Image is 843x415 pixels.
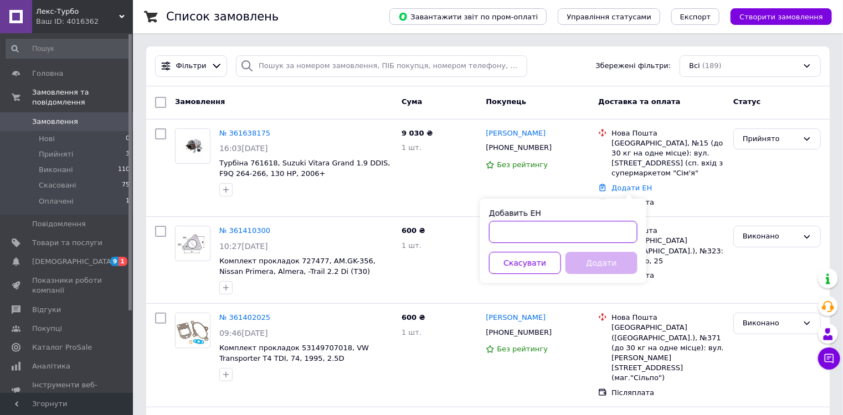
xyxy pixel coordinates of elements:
span: 16:03[DATE] [219,144,268,153]
span: 9 030 ₴ [402,129,433,137]
span: Доставка та оплата [598,97,680,106]
span: Cума [402,97,422,106]
label: Добавить ЕН [489,209,541,217]
span: 1 шт. [402,328,421,336]
input: Пошук за номером замовлення, ПІБ покупця, номером телефону, Email, номером накладної [236,55,527,77]
span: 3 [126,149,130,159]
input: Пошук [6,39,131,59]
span: Лекс-Турбо [36,7,119,17]
a: [PERSON_NAME] [486,313,546,323]
a: Додати ЕН [611,184,652,192]
button: Скасувати [489,252,561,274]
div: Нова Пошта [611,128,724,138]
div: Післяплата [611,198,724,207]
a: Комплект прокладок 53149707018, VW Transporter T4 TDI, 74, 1995, 2.5D [219,344,369,362]
span: Товари та послуги [32,238,102,248]
h1: Список замовлень [166,10,279,23]
a: Комплект прокладок 727477, AM.GK-356, Nissan Primera, Almera, -Trail 2.2 Di (T30) [219,257,376,276]
img: Фото товару [176,134,210,158]
a: Фото товару [175,128,210,164]
span: Покупці [32,324,62,334]
img: Фото товару [176,230,210,257]
div: Нова Пошта [611,226,724,236]
span: Завантажити звіт по пром-оплаті [398,12,538,22]
span: Замовлення [175,97,225,106]
div: [GEOGRAPHIC_DATA] ([GEOGRAPHIC_DATA].), №323: вул. Кіото, 25 [611,236,724,266]
span: Скасовані [39,180,76,190]
span: 75 [122,180,130,190]
span: 1 [119,257,127,266]
span: Статус [733,97,761,106]
div: [GEOGRAPHIC_DATA] ([GEOGRAPHIC_DATA].), №371 (до 30 кг на одне місце): вул. [PERSON_NAME][STREET_... [611,323,724,383]
span: Каталог ProSale [32,343,92,352]
span: 10:27[DATE] [219,242,268,251]
a: [PERSON_NAME] [486,128,546,139]
span: Відгуки [32,305,61,315]
span: Всі [689,61,700,71]
span: Нові [39,134,55,144]
div: Прийнято [743,133,798,145]
span: Збережені фільтри: [595,61,671,71]
span: Без рейтингу [497,345,548,353]
span: 1 шт. [402,241,421,250]
div: Післяплата [611,271,724,281]
span: Замовлення [32,117,78,127]
div: Ваш ID: 4016362 [36,17,133,27]
a: Фото товару [175,226,210,261]
span: (189) [702,61,722,70]
span: Аналітика [32,361,70,371]
button: Чат з покупцем [818,347,840,370]
span: Показники роботи компанії [32,276,102,295]
span: 1 шт. [402,143,421,152]
a: Фото товару [175,313,210,348]
span: 600 ₴ [402,313,425,321]
span: 600 ₴ [402,226,425,235]
span: Виконані [39,165,73,175]
div: Виконано [743,318,798,329]
div: [GEOGRAPHIC_DATA], №15 (до 30 кг на одне місце): вул. [STREET_ADDRESS] (сп. вхід з супермаркетом ... [611,138,724,179]
span: 9 [110,257,119,266]
span: Інструменти веб-майстра та SEO [32,380,102,400]
span: Без рейтингу [497,160,548,169]
button: Створити замовлення [731,8,832,25]
span: Покупець [486,97,526,106]
span: Повідомлення [32,219,86,229]
button: Управління статусами [558,8,660,25]
span: Експорт [680,13,711,21]
div: [PHONE_NUMBER] [484,325,554,340]
span: 110 [118,165,130,175]
span: Прийняті [39,149,73,159]
span: [DEMOGRAPHIC_DATA] [32,257,114,267]
span: 09:46[DATE] [219,329,268,338]
a: Створити замовлення [719,12,832,20]
div: Післяплата [611,388,724,398]
div: Виконано [743,231,798,242]
span: 1 [126,196,130,206]
a: № 361410300 [219,226,270,235]
span: Замовлення та повідомлення [32,87,133,107]
button: Завантажити звіт по пром-оплаті [389,8,547,25]
span: Управління статусами [567,13,651,21]
a: № 361638175 [219,129,270,137]
a: Турбіна 761618, Suzuki Vitara Grand 1.9 DDIS, F9Q 264-266, 130 HP, 2006+ [219,159,390,178]
div: Нова Пошта [611,313,724,323]
span: Фільтри [176,61,207,71]
a: № 361402025 [219,313,270,321]
button: Експорт [671,8,720,25]
span: Оплачені [39,196,74,206]
div: [PHONE_NUMBER] [484,141,554,155]
span: 0 [126,134,130,144]
span: Головна [32,69,63,79]
span: Створити замовлення [739,13,823,21]
img: Фото товару [176,313,210,347]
